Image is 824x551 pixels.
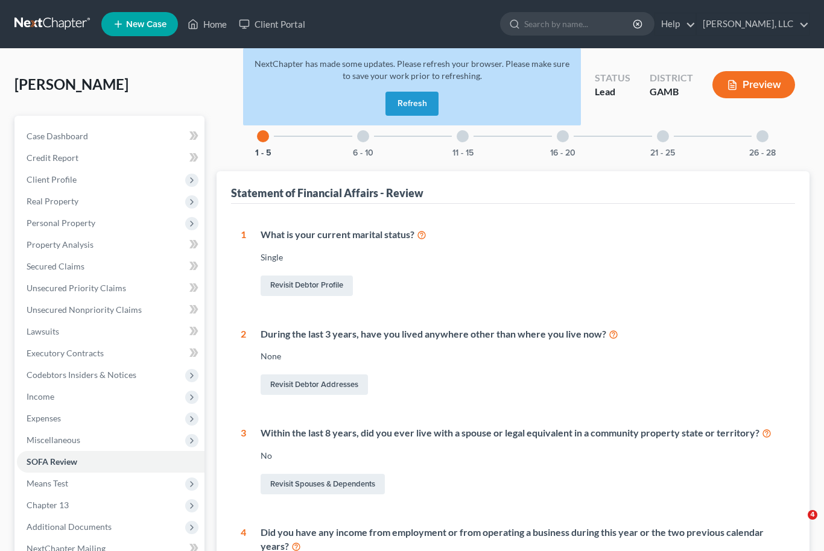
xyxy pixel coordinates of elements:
span: Case Dashboard [27,131,88,141]
span: Unsecured Priority Claims [27,283,126,293]
button: 16 - 20 [550,149,575,157]
div: District [650,71,693,85]
span: Client Profile [27,174,77,184]
a: Secured Claims [17,256,204,277]
a: Home [182,13,233,35]
button: Refresh [385,92,439,116]
a: Executory Contracts [17,342,204,364]
div: Status [595,71,630,85]
a: SOFA Review [17,451,204,473]
button: Preview [712,71,795,98]
span: Credit Report [27,153,78,163]
div: 2 [241,327,246,398]
div: Single [261,251,786,263]
span: 4 [808,510,817,520]
button: 1 - 5 [255,149,271,157]
div: Statement of Financial Affairs - Review [231,186,423,200]
div: Within the last 8 years, did you ever live with a spouse or legal equivalent in a community prope... [261,426,786,440]
button: 21 - 25 [650,149,675,157]
a: Unsecured Nonpriority Claims [17,299,204,321]
span: Executory Contracts [27,348,104,358]
span: Additional Documents [27,521,112,532]
span: Real Property [27,196,78,206]
div: No [261,450,786,462]
span: Secured Claims [27,261,84,271]
a: Revisit Debtor Addresses [261,374,368,395]
a: Help [655,13,696,35]
a: Client Portal [233,13,311,35]
span: Codebtors Insiders & Notices [27,370,136,380]
div: None [261,350,786,362]
span: Expenses [27,413,61,423]
a: Property Analysis [17,234,204,256]
a: Lawsuits [17,321,204,342]
iframe: Intercom live chat [783,510,812,539]
span: Chapter 13 [27,500,69,510]
span: Unsecured Nonpriority Claims [27,304,142,315]
div: GAMB [650,85,693,99]
span: NextChapter has made some updates. Please refresh your browser. Please make sure to save your wor... [255,58,569,81]
a: Unsecured Priority Claims [17,277,204,299]
input: Search by name... [524,13,635,35]
a: Revisit Debtor Profile [261,275,353,296]
button: 6 - 10 [353,149,373,157]
span: SOFA Review [27,456,77,467]
span: [PERSON_NAME] [14,75,128,93]
button: 26 - 28 [749,149,776,157]
div: 3 [241,426,246,497]
button: 11 - 15 [452,149,474,157]
span: Means Test [27,478,68,488]
span: Property Analysis [27,239,93,250]
div: What is your current marital status? [261,228,786,242]
a: Credit Report [17,147,204,169]
a: Revisit Spouses & Dependents [261,474,385,494]
div: 1 [241,228,246,298]
span: Lawsuits [27,326,59,336]
a: [PERSON_NAME], LLC [697,13,809,35]
span: New Case [126,20,166,29]
div: During the last 3 years, have you lived anywhere other than where you live now? [261,327,786,341]
a: Case Dashboard [17,125,204,147]
span: Income [27,391,54,401]
div: Lead [595,85,630,99]
span: Miscellaneous [27,435,80,445]
span: Personal Property [27,218,95,228]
